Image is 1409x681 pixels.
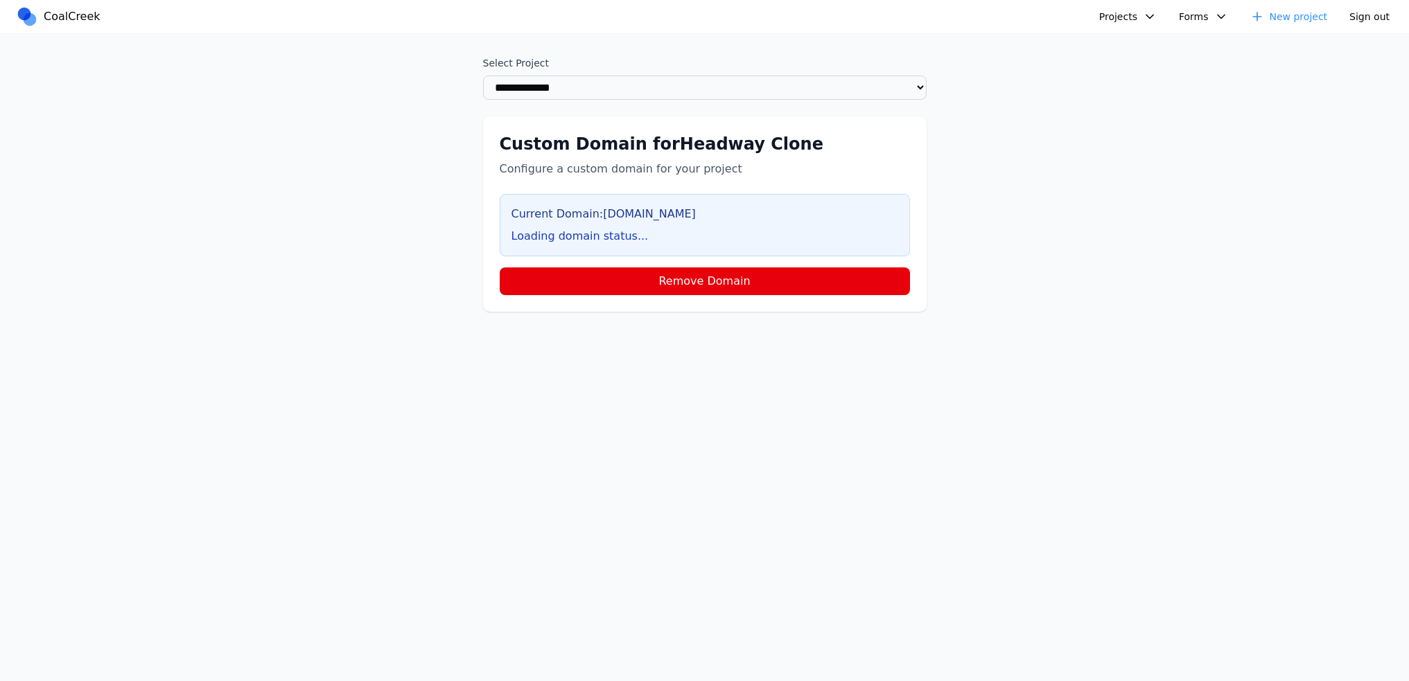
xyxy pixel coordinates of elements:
label: Select Project [483,56,927,70]
button: Projects [1091,6,1165,28]
a: New project [1242,6,1336,28]
p: Configure a custom domain for your project [500,161,910,177]
p: Loading domain status... [511,228,898,245]
h3: Current Domain: [DOMAIN_NAME] [511,206,898,222]
span: CoalCreek [44,8,100,25]
button: Sign out [1341,6,1398,28]
button: Remove Domain [500,267,910,295]
a: CoalCreek [16,6,106,27]
h1: Custom Domain for Headway Clone [500,133,910,155]
button: Forms [1171,6,1236,28]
